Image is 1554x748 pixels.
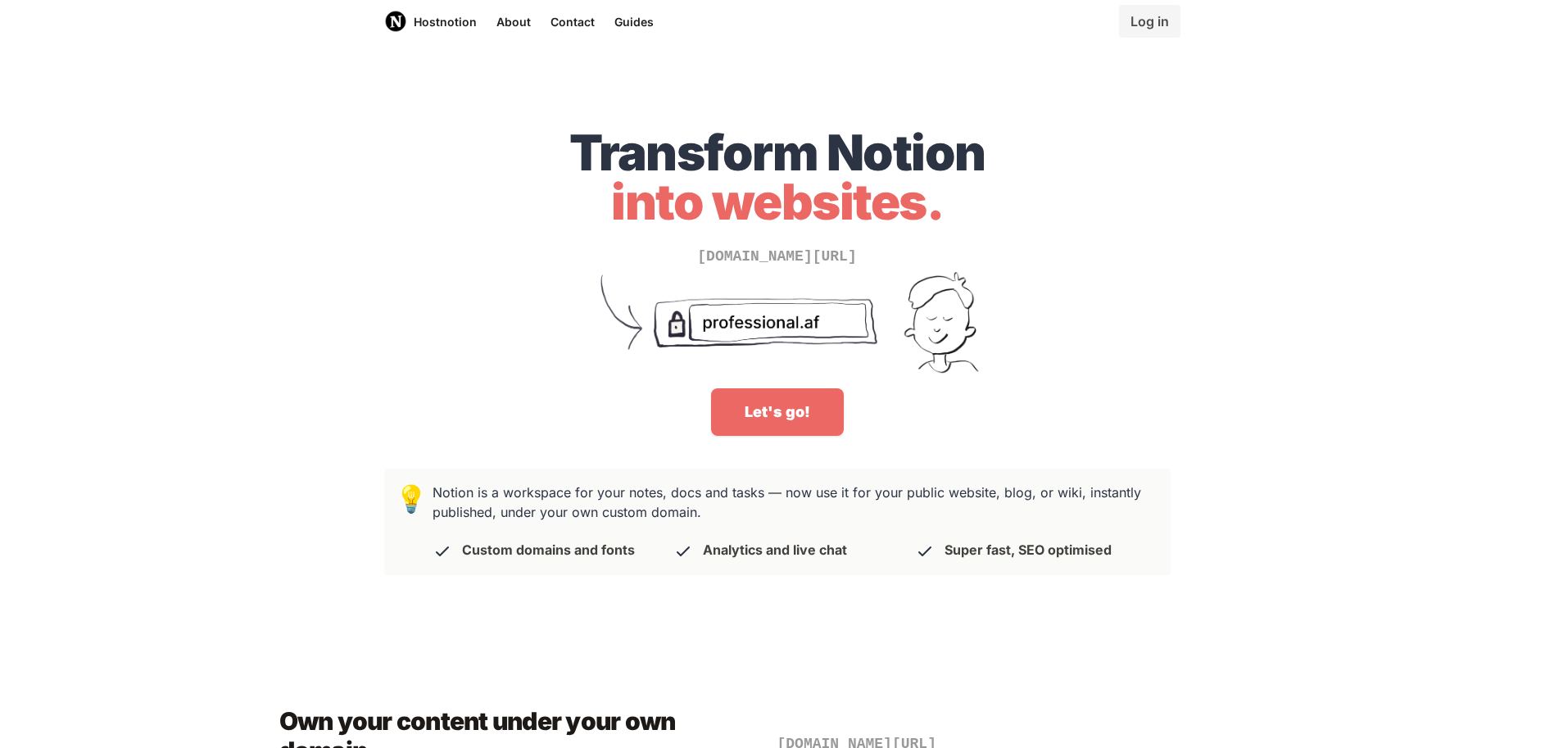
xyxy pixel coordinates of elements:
[462,542,635,558] p: Custom domains and fonts
[573,268,982,388] img: Turn unprofessional Notion URLs into your sexy domain
[428,483,1157,561] h3: Notion is a workspace for your notes, docs and tasks — now use it for your public website, blog, ...
[1119,5,1180,38] a: Log in
[703,542,847,558] p: Analytics and live chat
[611,172,943,231] span: into websites.
[395,483,428,515] span: 💡
[384,128,1171,226] h1: Transform Notion
[384,10,407,33] img: Host Notion logo
[697,248,856,265] span: [DOMAIN_NAME][URL]
[711,388,844,436] a: Let's go!
[945,542,1112,558] p: Super fast, SEO optimised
